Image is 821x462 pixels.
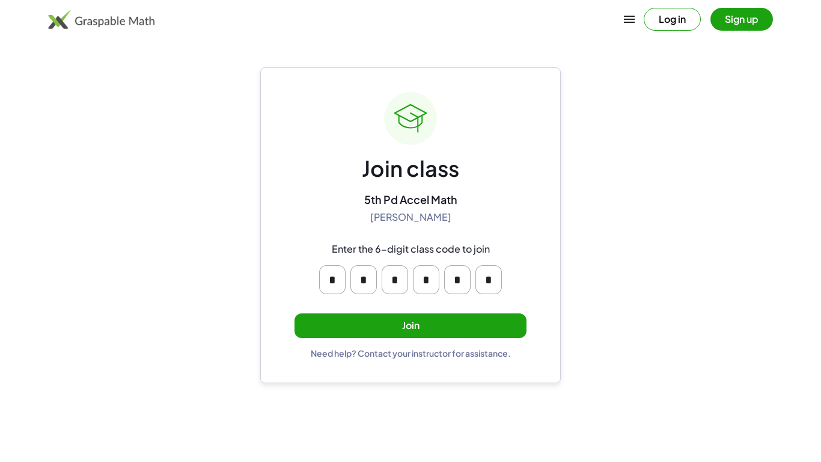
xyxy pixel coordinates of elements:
button: Sign up [710,8,773,31]
button: Log in [644,8,701,31]
div: Enter the 6-digit class code to join [332,243,490,256]
button: Join [295,313,526,338]
div: Join class [362,155,459,183]
div: 5th Pd Accel Math [364,192,457,206]
div: [PERSON_NAME] [370,211,451,224]
div: Need help? Contact your instructor for assistance. [311,348,511,359]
